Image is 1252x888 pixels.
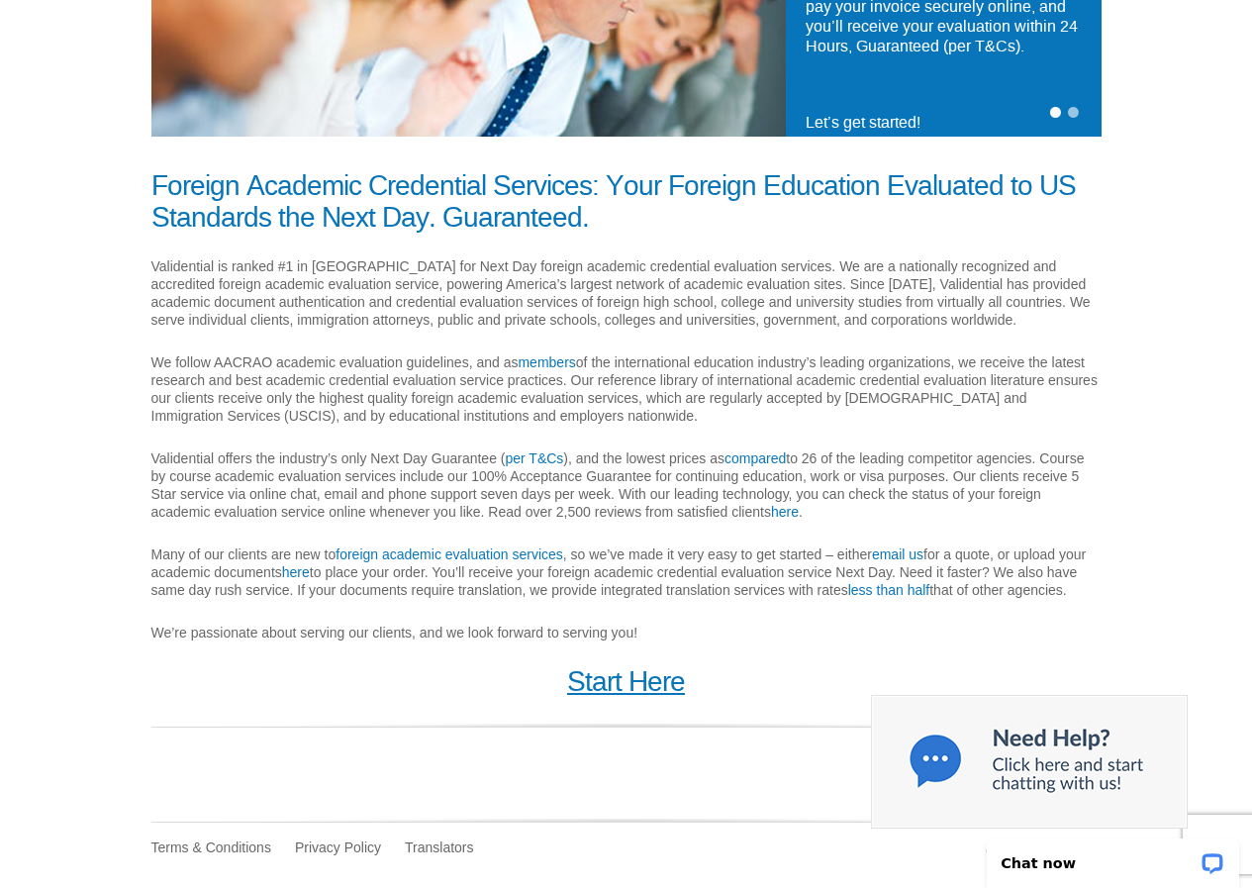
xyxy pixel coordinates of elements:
[974,826,1252,888] iframe: LiveChat chat widget
[626,842,1102,860] div: © Validential Corp.
[724,450,786,466] a: compared
[806,105,1082,133] h4: Let’s get started!
[872,546,923,562] a: email us
[151,839,271,855] a: Terms & Conditions
[848,582,930,598] a: less than half
[505,450,563,466] a: per T&Cs
[151,545,1102,599] p: Many of our clients are new to , so we’ve made it very easy to get started – either for a quote, ...
[567,666,685,697] a: Start Here
[518,354,575,370] a: members
[1068,107,1082,120] a: 2
[151,170,1102,234] h1: Foreign Academic Credential Services: Your Foreign Education Evaluated to US Standards the Next D...
[336,546,563,562] a: foreign academic evaluation services
[405,839,474,855] a: Translators
[151,257,1102,329] p: Validential is ranked #1 in [GEOGRAPHIC_DATA] for Next Day foreign academic credential evaluation...
[151,449,1102,521] p: Validential offers the industry’s only Next Day Guarantee ( ), and the lowest prices as to 26 of ...
[871,695,1188,829] img: Chat now
[282,564,310,580] a: here
[151,353,1102,425] p: We follow AACRAO academic evaluation guidelines, and as of the international education industry’s...
[771,504,799,520] a: here
[295,839,381,855] a: Privacy Policy
[151,624,1102,641] p: We’re passionate about serving our clients, and we look forward to serving you!
[1050,107,1064,120] a: 1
